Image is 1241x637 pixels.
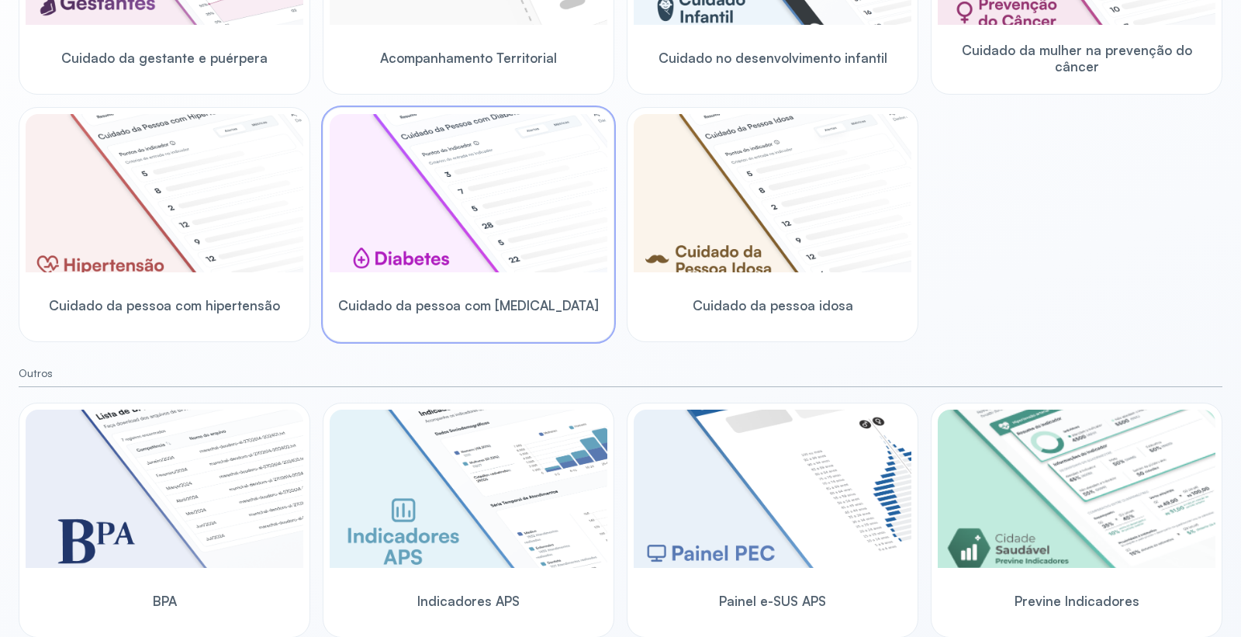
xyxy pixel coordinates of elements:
[338,297,599,313] span: Cuidado da pessoa com [MEDICAL_DATA]
[938,410,1215,568] img: previne-brasil.png
[26,114,303,272] img: hypertension.png
[719,593,826,609] span: Painel e-SUS APS
[26,410,303,568] img: bpa.png
[1015,593,1139,609] span: Previne Indicadores
[330,410,607,568] img: aps-indicators.png
[61,50,268,66] span: Cuidado da gestante e puérpera
[330,114,607,272] img: diabetics.png
[19,367,1222,380] small: Outros
[634,410,911,568] img: pec-panel.png
[693,297,853,313] span: Cuidado da pessoa idosa
[634,114,911,272] img: elderly.png
[49,297,280,313] span: Cuidado da pessoa com hipertensão
[417,593,520,609] span: Indicadores APS
[380,50,557,66] span: Acompanhamento Territorial
[153,593,177,609] span: BPA
[659,50,887,66] span: Cuidado no desenvolvimento infantil
[938,42,1215,75] span: Cuidado da mulher na prevenção do câncer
